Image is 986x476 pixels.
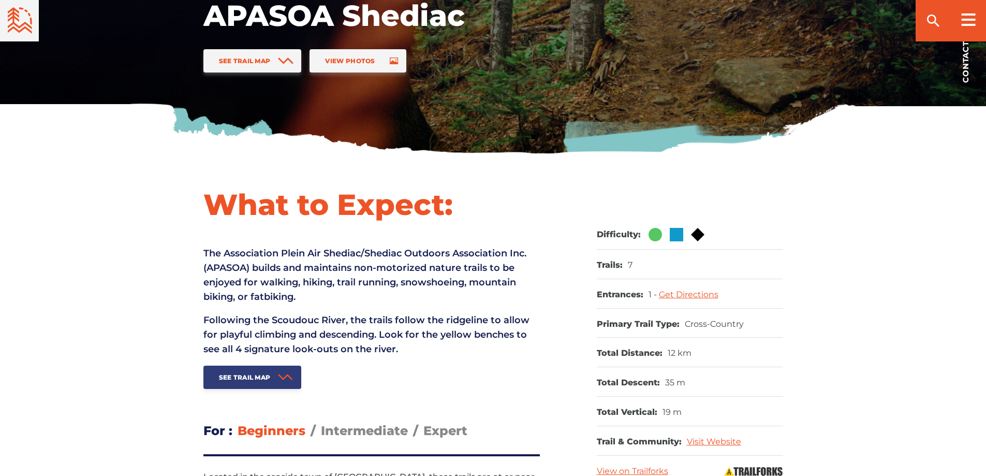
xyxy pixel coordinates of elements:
[203,313,540,356] p: Following the Scoudouc River, the trails follow the ridgeline to allow for playful climbing and d...
[597,260,623,271] dt: Trails:
[238,423,305,438] span: Beginners
[685,319,744,330] dd: Cross-Country
[325,57,375,65] span: View Photos
[597,229,641,240] dt: Difficulty:
[321,423,408,438] span: Intermediate
[203,246,540,304] p: The Association Plein Air Shediac/Shediac Outdoors Association Inc. (APASOA) builds and maintains...
[219,57,271,65] span: See Trail Map
[219,373,271,381] span: See Trail Map
[670,228,683,241] img: Blue Square
[691,228,704,241] img: Black Diamond
[597,319,680,330] dt: Primary Trail Type:
[663,407,682,418] dd: 19 m
[962,26,969,83] span: Contact us
[203,186,540,223] h1: What to Expect:
[203,49,302,73] a: See Trail Map
[203,366,302,389] a: See Trail Map
[628,260,632,271] dd: 7
[597,437,682,448] dt: Trail & Community:
[925,12,941,29] ion-icon: search
[597,348,663,359] dt: Total Distance:
[203,420,232,442] h3: For
[665,378,685,388] dd: 35 m
[597,407,657,418] dt: Total Vertical:
[649,228,662,241] img: Green Circle
[597,290,643,300] dt: Entrances:
[659,290,718,299] a: Get Directions
[649,290,659,299] span: 1
[687,437,741,446] a: Visit Website
[668,348,691,359] dd: 12 km
[423,423,467,438] span: Expert
[597,378,660,388] dt: Total Descent:
[310,49,406,73] a: View Photos
[597,466,668,476] a: View on Trailforks
[945,10,986,98] a: Contact us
